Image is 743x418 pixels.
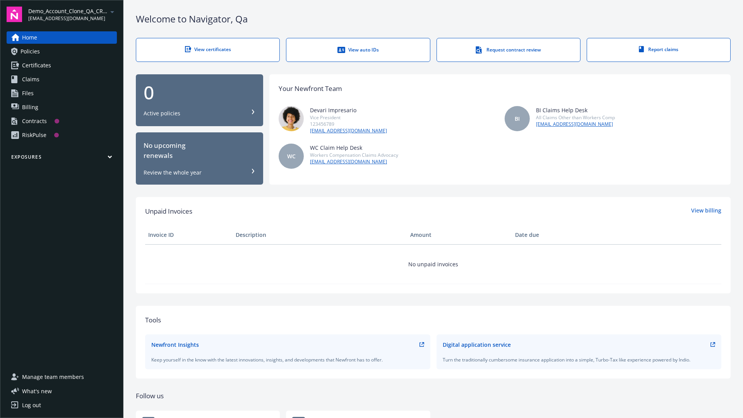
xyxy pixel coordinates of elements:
[144,169,202,176] div: Review the whole year
[136,132,263,185] button: No upcomingrenewalsReview the whole year
[22,31,37,44] span: Home
[437,38,580,62] a: Request contract review
[22,399,41,411] div: Log out
[22,115,47,127] div: Contracts
[536,106,615,114] div: BI Claims Help Desk
[136,12,731,26] div: Welcome to Navigator , Qa
[7,129,117,141] a: RiskPulse
[310,127,387,134] a: [EMAIL_ADDRESS][DOMAIN_NAME]
[152,46,264,53] div: View certificates
[7,154,117,163] button: Exposures
[512,226,599,244] th: Date due
[7,371,117,383] a: Manage team members
[7,101,117,113] a: Billing
[7,31,117,44] a: Home
[145,226,233,244] th: Invoice ID
[310,144,398,152] div: WC Claim Help Desk
[22,371,84,383] span: Manage team members
[302,46,414,54] div: View auto IDs
[22,101,38,113] span: Billing
[22,87,34,99] span: Files
[145,206,192,216] span: Unpaid Invoices
[28,15,108,22] span: [EMAIL_ADDRESS][DOMAIN_NAME]
[691,206,721,216] a: View billing
[22,59,51,72] span: Certificates
[279,84,342,94] div: Your Newfront Team
[443,356,716,363] div: Turn the traditionally cumbersome insurance application into a simple, Turbo-Tax like experience ...
[145,244,721,284] td: No unpaid invoices
[443,341,511,349] div: Digital application service
[279,106,304,131] img: photo
[7,45,117,58] a: Policies
[407,226,512,244] th: Amount
[515,115,520,123] span: BI
[7,7,22,22] img: navigator-logo.svg
[7,59,117,72] a: Certificates
[310,106,387,114] div: Devari Impresario
[136,391,731,401] div: Follow us
[144,140,255,161] div: No upcoming renewals
[136,38,280,62] a: View certificates
[287,152,296,160] span: WC
[145,315,721,325] div: Tools
[286,38,430,62] a: View auto IDs
[310,158,398,165] a: [EMAIL_ADDRESS][DOMAIN_NAME]
[536,114,615,121] div: All Claims Other than Workers Comp
[22,387,52,395] span: What ' s new
[144,110,180,117] div: Active policies
[310,114,387,121] div: Vice President
[310,152,398,158] div: Workers Compensation Claims Advocacy
[536,121,615,128] a: [EMAIL_ADDRESS][DOMAIN_NAME]
[7,115,117,127] a: Contracts
[136,74,263,127] button: 0Active policies
[22,73,39,86] span: Claims
[587,38,731,62] a: Report claims
[22,129,46,141] div: RiskPulse
[310,121,387,127] div: 123456789
[28,7,117,22] button: Demo_Account_Clone_QA_CR_Tests_Prospect[EMAIL_ADDRESS][DOMAIN_NAME]arrowDropDown
[21,45,40,58] span: Policies
[144,83,255,102] div: 0
[603,46,715,53] div: Report claims
[28,7,108,15] span: Demo_Account_Clone_QA_CR_Tests_Prospect
[151,356,424,363] div: Keep yourself in the know with the latest innovations, insights, and developments that Newfront h...
[151,341,199,349] div: Newfront Insights
[452,46,565,54] div: Request contract review
[7,73,117,86] a: Claims
[7,87,117,99] a: Files
[7,387,64,395] button: What's new
[233,226,407,244] th: Description
[108,7,117,16] a: arrowDropDown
